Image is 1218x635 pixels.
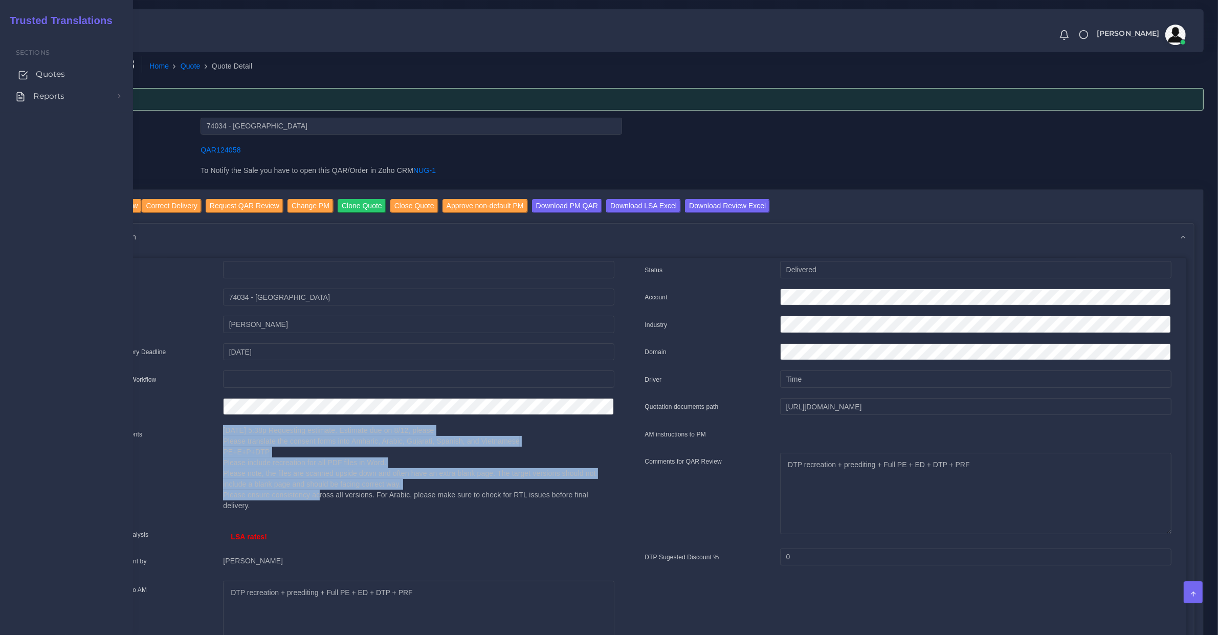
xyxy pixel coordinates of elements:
p: [DATE] 5:38p Requesting estimate. Estimate due on 8/12, please Please translate the consent forms... [223,425,614,511]
input: Correct Delivery [142,199,201,213]
label: Industry [645,320,668,330]
input: Close Quote [390,199,438,213]
span: Quotes [36,69,65,80]
input: Download LSA Excel [606,199,681,213]
p: [PERSON_NAME] [223,556,614,566]
a: Trusted Translations [3,12,113,29]
div: QAR Review Done [55,88,1204,111]
p: LSA rates! [231,532,606,542]
li: Quote Detail [201,61,253,72]
label: AM instructions to PM [645,430,706,439]
h2: Trusted Translations [3,14,113,27]
input: Clone Quote [338,199,386,213]
label: Quotation documents path [645,402,719,411]
span: Sections [16,48,133,58]
span: [PERSON_NAME] [1097,30,1160,37]
a: Quotes [8,63,125,85]
label: Comments for QAR Review [645,457,722,466]
a: [PERSON_NAME]avatar [1092,25,1189,45]
div: To Notify the Sale you have to open this QAR/Order in Zoho CRM [193,165,629,183]
a: Reports [8,85,125,107]
div: Quote information [65,224,1194,250]
input: Request QAR Review [206,199,283,213]
textarea: DTP recreation + preediting + Full PE + ED + DTP + PRF [780,453,1171,534]
img: avatar [1165,25,1186,45]
label: Domain [645,347,667,357]
label: Driver [645,375,662,384]
label: Account [645,293,668,302]
a: Quote [181,61,201,72]
label: DTP Sugested Discount % [645,553,719,562]
input: Change PM [287,199,334,213]
a: NUG-1 [413,166,436,174]
a: Home [149,61,169,72]
input: Download Review Excel [685,199,770,213]
span: Reports [33,91,64,102]
a: QAR124058 [201,146,240,154]
input: Approve non-default PM [442,199,528,213]
input: pm [223,316,614,333]
label: Status [645,266,663,275]
input: Download PM QAR [532,199,602,213]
